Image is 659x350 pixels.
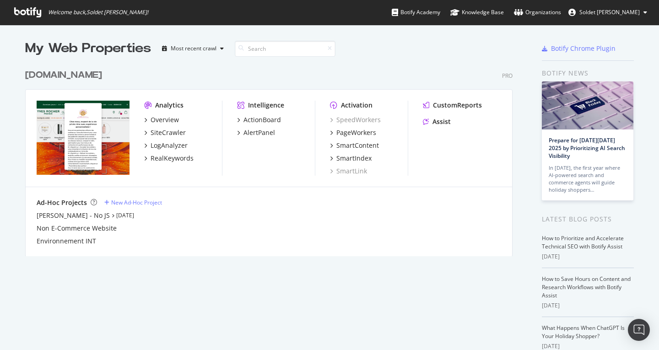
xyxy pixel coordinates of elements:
a: [PERSON_NAME] - No JS [37,211,110,220]
div: grid [25,58,520,256]
div: Botify Academy [392,8,440,17]
span: Soldet Victor [579,8,640,16]
div: Knowledge Base [450,8,504,17]
button: Most recent crawl [158,41,227,56]
div: In [DATE], the first year where AI-powered search and commerce agents will guide holiday shoppers… [549,164,627,194]
div: [DATE] [542,302,634,310]
div: Open Intercom Messenger [628,319,650,341]
a: Environnement INT [37,237,96,246]
a: PageWorkers [330,128,376,137]
div: Assist [432,117,451,126]
div: Pro [502,72,513,80]
a: SmartContent [330,141,379,150]
a: Overview [144,115,179,124]
div: New Ad-Hoc Project [111,199,162,206]
a: [DOMAIN_NAME] [25,69,106,82]
a: [DATE] [116,211,134,219]
div: Overview [151,115,179,124]
div: [DOMAIN_NAME] [25,69,102,82]
input: Search [235,41,335,57]
a: Assist [423,117,451,126]
div: Analytics [155,101,184,110]
a: AlertPanel [237,128,275,137]
a: Prepare for [DATE][DATE] 2025 by Prioritizing AI Search Visibility [549,136,625,160]
a: SmartLink [330,167,367,176]
a: How to Prioritize and Accelerate Technical SEO with Botify Assist [542,234,624,250]
div: Most recent crawl [171,46,216,51]
a: What Happens When ChatGPT Is Your Holiday Shopper? [542,324,625,340]
a: ActionBoard [237,115,281,124]
a: How to Save Hours on Content and Research Workflows with Botify Assist [542,275,631,299]
span: Welcome back, Soldet [PERSON_NAME] ! [48,9,148,16]
div: SmartContent [336,141,379,150]
div: [DATE] [542,253,634,261]
a: RealKeywords [144,154,194,163]
div: RealKeywords [151,154,194,163]
a: SmartIndex [330,154,372,163]
div: Latest Blog Posts [542,214,634,224]
div: ActionBoard [243,115,281,124]
a: SpeedWorkers [330,115,381,124]
div: SiteCrawler [151,128,186,137]
a: SiteCrawler [144,128,186,137]
div: CustomReports [433,101,482,110]
img: yves-rocher.fr [37,101,130,175]
button: Soldet [PERSON_NAME] [561,5,654,20]
a: LogAnalyzer [144,141,188,150]
div: SmartIndex [336,154,372,163]
div: AlertPanel [243,128,275,137]
div: Organizations [514,8,561,17]
div: My Web Properties [25,39,151,58]
div: PageWorkers [336,128,376,137]
a: Botify Chrome Plugin [542,44,616,53]
div: LogAnalyzer [151,141,188,150]
div: Activation [341,101,373,110]
div: Ad-Hoc Projects [37,198,87,207]
a: Non E-Commerce Website [37,224,117,233]
img: Prepare for Black Friday 2025 by Prioritizing AI Search Visibility [542,81,633,129]
div: Botify Chrome Plugin [551,44,616,53]
div: Botify news [542,68,634,78]
a: CustomReports [423,101,482,110]
a: New Ad-Hoc Project [104,199,162,206]
div: Intelligence [248,101,284,110]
